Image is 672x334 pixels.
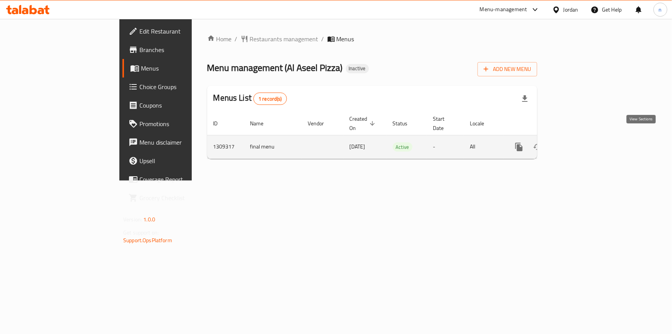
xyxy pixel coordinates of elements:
span: Coverage Report [139,175,225,184]
span: 1.0.0 [143,214,155,224]
span: Promotions [139,119,225,128]
span: Created On [350,114,377,133]
span: ID [213,119,228,128]
th: Actions [504,112,590,135]
span: [DATE] [350,142,365,152]
a: Branches [122,40,231,59]
div: Inactive [346,64,369,73]
div: Menu-management [480,5,527,14]
span: Upsell [139,156,225,165]
a: Coupons [122,96,231,115]
button: more [510,138,528,156]
a: Restaurants management [241,34,318,44]
td: final menu [244,135,302,159]
li: / [235,34,238,44]
a: Choice Groups [122,78,231,96]
li: / [322,34,324,44]
span: Start Date [433,114,455,133]
span: Menus [141,64,225,73]
span: Restaurants management [250,34,318,44]
span: Get support on: [123,228,159,238]
a: Grocery Checklist [122,189,231,207]
a: Menu disclaimer [122,133,231,152]
span: Status [393,119,418,128]
span: Branches [139,45,225,54]
span: Coupons [139,101,225,110]
h2: Menus List [213,92,287,105]
span: Active [393,143,412,152]
span: Menus [337,34,354,44]
span: Choice Groups [139,82,225,91]
span: Locale [470,119,494,128]
table: enhanced table [207,112,590,159]
nav: breadcrumb [207,34,537,44]
span: n [659,5,662,14]
a: Coverage Report [122,170,231,189]
span: Menu disclaimer [139,138,225,147]
a: Support.OpsPlatform [123,235,172,245]
div: Total records count [253,93,287,105]
a: Promotions [122,115,231,133]
span: Inactive [346,65,369,72]
span: Menu management ( Al Aseel Pizza ) [207,59,343,76]
button: Add New Menu [478,62,537,76]
div: Jordan [563,5,578,14]
span: Add New Menu [484,64,531,74]
span: Grocery Checklist [139,193,225,202]
td: - [427,135,464,159]
span: Name [250,119,274,128]
span: Version: [123,214,142,224]
div: Export file [516,89,534,108]
span: Edit Restaurant [139,27,225,36]
a: Edit Restaurant [122,22,231,40]
a: Menus [122,59,231,78]
span: Vendor [308,119,334,128]
a: Upsell [122,152,231,170]
span: 1 record(s) [254,95,287,103]
td: All [464,135,504,159]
